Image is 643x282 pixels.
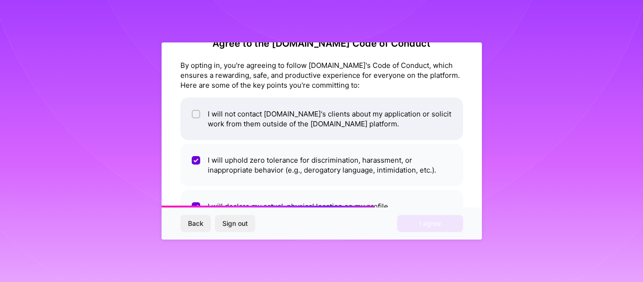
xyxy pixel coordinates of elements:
span: Back [188,219,203,228]
h2: Agree to the [DOMAIN_NAME] Code of Conduct [180,38,463,49]
li: I will declare my actual, physical location on my profile. [180,190,463,223]
div: By opting in, you're agreeing to follow [DOMAIN_NAME]'s Code of Conduct, which ensures a rewardin... [180,60,463,90]
button: Back [180,215,211,232]
button: Sign out [215,215,255,232]
li: I will uphold zero tolerance for discrimination, harassment, or inappropriate behavior (e.g., der... [180,144,463,186]
span: Sign out [222,219,248,228]
li: I will not contact [DOMAIN_NAME]'s clients about my application or solicit work from them outside... [180,98,463,140]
